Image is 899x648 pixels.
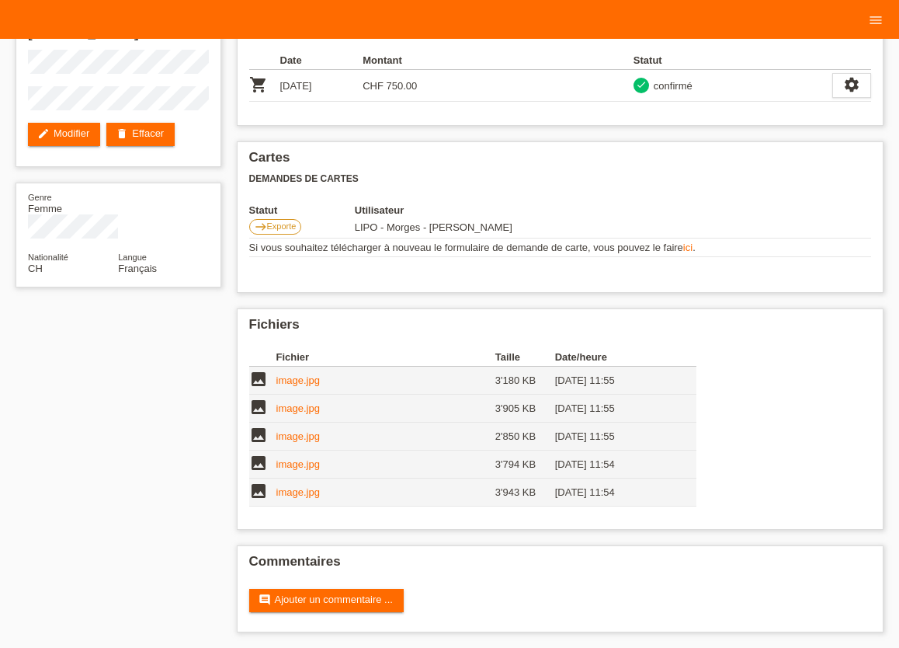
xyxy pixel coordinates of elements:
i: image [249,398,268,416]
i: delete [116,127,128,140]
i: menu [868,12,883,28]
th: Date [280,51,363,70]
td: 2'850 KB [495,423,555,451]
td: 3'905 KB [495,395,555,423]
i: image [249,426,268,444]
a: image.jpg [276,486,320,498]
a: deleteEffacer [106,123,175,146]
h3: Demandes de cartes [249,173,872,185]
h2: Fichiers [249,317,872,340]
i: image [249,370,268,388]
i: image [249,454,268,472]
th: Date/heure [555,348,675,367]
a: menu [860,15,891,24]
i: edit [37,127,50,140]
i: east [255,221,267,233]
h2: Commentaires [249,554,872,577]
a: image.jpg [276,458,320,470]
td: [DATE] 11:54 [555,479,675,507]
th: Utilisateur [355,204,604,216]
i: comment [259,594,271,606]
a: image.jpg [276,430,320,442]
span: Suisse [28,263,43,274]
span: 28.07.2025 [355,221,512,233]
th: Fichier [276,348,495,367]
i: settings [843,76,860,93]
div: confirmé [649,78,692,94]
td: CHF 750.00 [363,70,446,102]
th: Statut [249,204,355,216]
td: [DATE] [280,70,363,102]
td: 3'794 KB [495,451,555,479]
td: [DATE] 11:55 [555,395,675,423]
td: 3'180 KB [495,367,555,395]
td: [DATE] 11:55 [555,367,675,395]
a: image.jpg [276,402,320,414]
td: [DATE] 11:55 [555,423,675,451]
h2: Cartes [249,150,872,173]
a: editModifier [28,123,100,146]
th: Statut [633,51,832,70]
td: Si vous souhaitez télécharger à nouveau le formulaire de demande de carte, vous pouvez le faire . [249,239,872,257]
span: Exporte [267,221,297,231]
i: image [249,482,268,500]
a: ici [683,242,692,253]
th: Montant [363,51,446,70]
span: Genre [28,193,52,202]
a: image.jpg [276,375,320,386]
i: POSP00025430 [249,75,268,94]
td: 3'943 KB [495,479,555,507]
th: Taille [495,348,555,367]
span: Nationalité [28,253,68,262]
span: Français [118,263,157,274]
span: Langue [118,253,147,262]
div: Femme [28,191,118,214]
a: commentAjouter un commentaire ... [249,589,404,612]
i: check [636,79,647,90]
td: [DATE] 11:54 [555,451,675,479]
